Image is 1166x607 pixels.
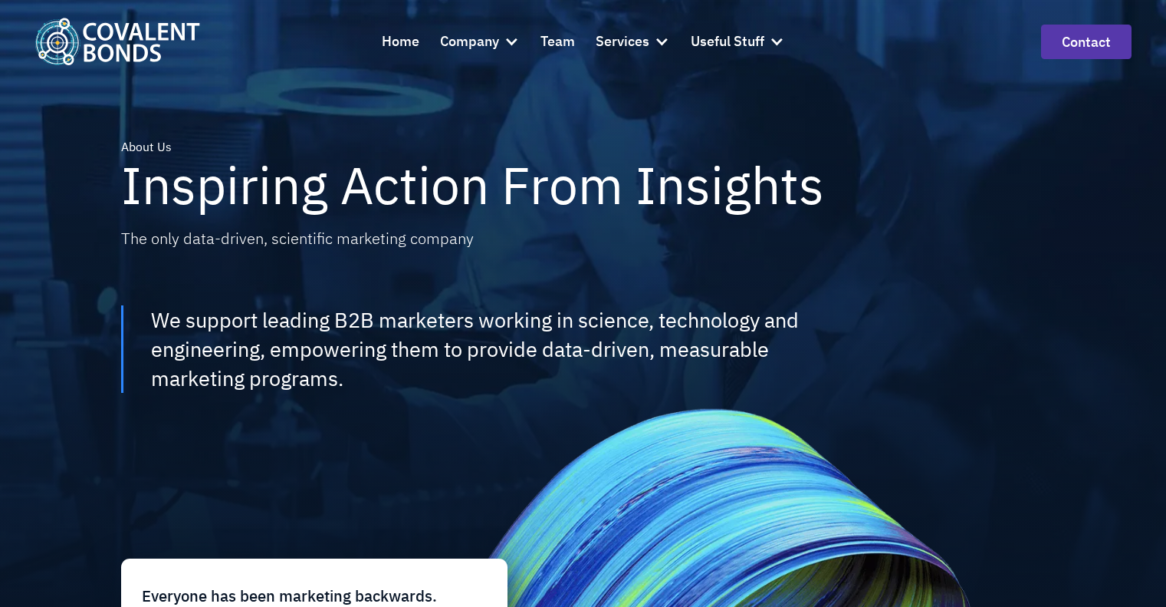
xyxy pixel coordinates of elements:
[34,18,200,64] a: home
[34,18,200,64] img: Covalent Bonds White / Teal Logo
[382,31,419,53] div: Home
[440,21,520,62] div: Company
[691,31,764,53] div: Useful Stuff
[440,31,499,53] div: Company
[121,157,824,213] h1: Inspiring Action From Insights
[540,31,575,53] div: Team
[121,227,474,250] div: The only data-driven, scientific marketing company
[540,21,575,62] a: Team
[691,21,785,62] div: Useful Stuff
[382,21,419,62] a: Home
[596,21,670,62] div: Services
[121,138,172,157] div: About Us
[151,305,866,392] div: We support leading B2B marketers working in science, technology and engineering, empowering them ...
[596,31,649,53] div: Services
[1041,25,1132,59] a: contact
